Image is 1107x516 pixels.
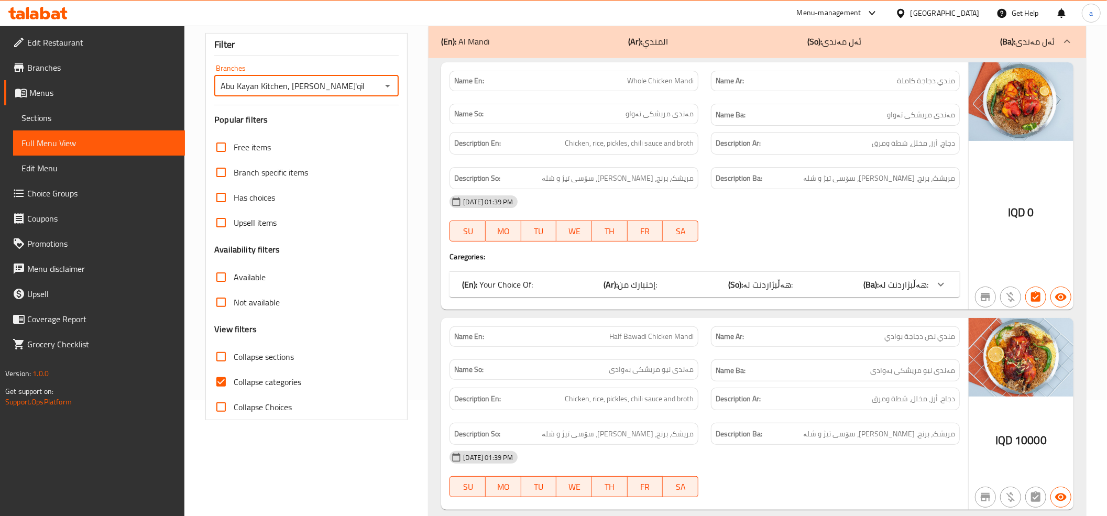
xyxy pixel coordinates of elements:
a: Branches [4,55,185,80]
b: (En): [462,277,477,292]
div: Menu-management [797,7,861,19]
span: a [1089,7,1093,19]
div: [GEOGRAPHIC_DATA] [911,7,980,19]
a: Full Menu View [13,130,185,156]
span: مەندی مریشکی تەواو [887,108,955,122]
b: (Ba): [863,277,879,292]
button: Not branch specific item [975,287,996,308]
p: ئەل مەندی [1000,35,1055,48]
span: مریشک، برنج، تورشی، سۆسی تیژ و شلە [803,427,955,441]
span: مریشک، برنج، تورشی، سۆسی تیژ و شلە [803,172,955,185]
button: Open [380,79,395,93]
span: 1.0.0 [32,367,49,380]
span: Version: [5,367,31,380]
span: MO [490,224,517,239]
strong: Name Ar: [716,331,744,342]
span: Grocery Checklist [27,338,177,350]
span: Branch specific items [234,166,308,179]
span: مەندی مریشکی تەواو [626,108,694,119]
span: Not available [234,296,280,309]
span: IQD [1008,202,1025,223]
a: Upsell [4,281,185,306]
span: مەندی نیو مریشکی بەوادی [609,364,694,375]
strong: Description En: [454,137,501,150]
span: Choice Groups [27,187,177,200]
strong: Description En: [454,392,501,405]
a: Sections [13,105,185,130]
button: MO [486,221,521,241]
span: مندي نص دجاجة بوادي [884,331,955,342]
span: FR [632,479,659,495]
button: Available [1050,287,1071,308]
span: Coupons [27,212,177,225]
button: Purchased item [1000,287,1021,308]
b: (So): [807,34,822,49]
span: Upsell [27,288,177,300]
button: SA [663,476,698,497]
span: Coverage Report [27,313,177,325]
span: Chicken, rice, pickles, chili sauce and broth [565,137,694,150]
button: TH [592,221,628,241]
strong: Name So: [454,364,484,375]
span: SU [454,224,481,239]
b: (En): [441,34,456,49]
b: (So): [728,277,743,292]
a: Coverage Report [4,306,185,332]
button: Purchased item [1000,487,1021,508]
span: دجاج، أرز، مخلل، شطة ومرق [872,137,955,150]
span: [DATE] 01:39 PM [459,197,517,207]
button: SU [450,476,486,497]
button: SA [663,221,698,241]
a: Support.OpsPlatform [5,395,72,409]
strong: Description Ba: [716,427,762,441]
span: FR [632,224,659,239]
strong: Name So: [454,108,484,119]
p: Your Choice Of: [462,278,533,291]
div: (En): Al Mandi(Ar):المندي(So):ئەل مەندی(Ba):ئەل مەندی [429,25,1086,58]
button: TU [521,221,557,241]
h3: Popular filters [214,114,399,126]
strong: Name Ba: [716,108,746,122]
button: WE [556,476,592,497]
p: Al Mandi [441,35,489,48]
span: Menus [29,86,177,99]
span: Available [234,271,266,283]
strong: Name Ar: [716,75,744,86]
strong: Description So: [454,172,500,185]
b: (Ar): [604,277,618,292]
span: [DATE] 01:39 PM [459,453,517,463]
span: Full Menu View [21,137,177,149]
button: SU [450,221,486,241]
button: MO [486,476,521,497]
span: TU [525,479,553,495]
button: FR [628,221,663,241]
button: TH [592,476,628,497]
b: (Ar): [629,34,643,49]
span: Sections [21,112,177,124]
button: Not has choices [1025,487,1046,508]
span: هەڵبژاردنت لە: [743,277,793,292]
span: Chicken, rice, pickles, chili sauce and broth [565,392,694,405]
span: Edit Menu [21,162,177,174]
span: Get support on: [5,385,53,398]
button: TU [521,476,557,497]
span: Edit Restaurant [27,36,177,49]
span: SU [454,479,481,495]
img: %D9%85%D9%86%D8%AF%D9%8A_%D9%86%D8%B5_%D8%AF%D8%AC%D8%A7%D8%AC%D8%A9638931085451295819.jpg [969,318,1073,397]
span: Collapse Choices [234,401,292,413]
span: Collapse categories [234,376,301,388]
span: WE [561,479,588,495]
button: Not branch specific item [975,487,996,508]
strong: Name Ba: [716,364,746,377]
span: إختيارك من: [618,277,657,292]
img: %D9%85%D9%86%D8%AF%D9%8A_%D8%AF%D8%AC%D8%A7%D8%AC%D8%A9_%D9%83%D8%A7%D9%85%D9%84%D8%A963893108554... [969,62,1073,141]
a: Edit Restaurant [4,30,185,55]
button: Has choices [1025,287,1046,308]
span: مریشک، برنج، تورشی، سۆسی تیژ و شلە [542,172,694,185]
span: Promotions [27,237,177,250]
span: مریشک، برنج، تورشی، سۆسی تیژ و شلە [542,427,694,441]
span: دجاج، أرز، مخلل، شطة ومرق [872,392,955,405]
a: Edit Menu [13,156,185,181]
b: (Ba): [1000,34,1015,49]
p: ئەل مەندی [807,35,861,48]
